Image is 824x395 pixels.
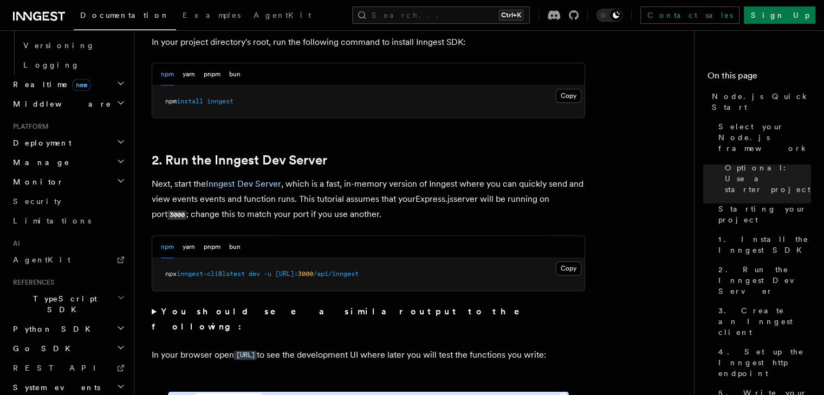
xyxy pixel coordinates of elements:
[714,342,811,383] a: 4. Set up the Inngest http endpoint
[9,98,112,109] span: Middleware
[718,346,811,379] span: 4. Set up the Inngest http endpoint
[499,10,523,21] kbd: Ctrl+K
[9,211,127,231] a: Limitations
[352,6,530,24] button: Search...Ctrl+K
[9,94,127,114] button: Middleware
[9,133,127,153] button: Deployment
[9,79,90,90] span: Realtime
[9,172,127,192] button: Monitor
[204,63,220,85] button: pnpm
[23,61,80,69] span: Logging
[556,261,581,275] button: Copy
[161,63,174,85] button: npm
[161,236,174,258] button: npm
[714,229,811,260] a: 1. Install the Inngest SDK
[313,270,359,278] span: /api/inngest
[9,339,127,358] button: Go SDK
[19,36,127,55] a: Versioning
[714,301,811,342] a: 3. Create an Inngest client
[23,41,95,50] span: Versioning
[13,255,70,264] span: AgentKit
[718,234,811,255] span: 1. Install the Inngest SDK
[183,236,195,258] button: yarn
[13,197,61,206] span: Security
[165,97,177,105] span: npm
[177,97,203,105] span: install
[556,89,581,103] button: Copy
[9,153,127,172] button: Manage
[206,179,281,189] a: Inngest Dev Server
[13,364,105,372] span: REST API
[9,192,127,211] a: Security
[721,158,811,199] a: Optional: Use a starter project
[708,87,811,117] a: Node.js Quick Start
[152,35,585,50] p: In your project directory's root, run the following command to install Inngest SDK:
[718,203,811,225] span: Starting your project
[73,79,90,91] span: new
[183,63,195,85] button: yarn
[165,270,177,278] span: npx
[9,137,72,148] span: Deployment
[9,75,127,94] button: Realtimenew
[177,270,245,278] span: inngest-cli@latest
[725,162,811,195] span: Optional: Use a starter project
[596,9,622,22] button: Toggle dark mode
[254,11,311,19] span: AgentKit
[183,11,241,19] span: Examples
[718,305,811,338] span: 3. Create an Inngest client
[708,69,811,87] h4: On this page
[714,260,811,301] a: 2. Run the Inngest Dev Server
[207,97,233,105] span: inngest
[9,157,70,168] span: Manage
[9,122,49,131] span: Platform
[234,350,257,360] a: [URL]
[298,270,313,278] span: 3000
[9,278,54,287] span: References
[275,270,298,278] span: [URL]:
[229,236,241,258] button: bun
[9,289,127,319] button: TypeScript SDK
[9,382,100,393] span: System events
[9,358,127,378] a: REST API
[152,176,585,222] p: Next, start the , which is a fast, in-memory version of Inngest where you can quickly send and vi...
[74,3,176,30] a: Documentation
[152,306,535,332] strong: You should see a similar output to the following:
[9,293,117,315] span: TypeScript SDK
[718,121,811,154] span: Select your Node.js framework
[9,239,20,248] span: AI
[640,6,739,24] a: Contact sales
[9,343,77,354] span: Go SDK
[744,6,815,24] a: Sign Up
[204,236,220,258] button: pnpm
[80,11,170,19] span: Documentation
[249,270,260,278] span: dev
[9,250,127,269] a: AgentKit
[229,63,241,85] button: bun
[19,55,127,75] a: Logging
[152,153,327,168] a: 2. Run the Inngest Dev Server
[718,264,811,297] span: 2. Run the Inngest Dev Server
[9,319,127,339] button: Python SDK
[9,324,97,334] span: Python SDK
[234,351,257,360] code: [URL]
[9,176,64,187] span: Monitor
[264,270,271,278] span: -u
[176,3,247,29] a: Examples
[714,199,811,229] a: Starting your project
[152,304,585,334] summary: You should see a similar output to the following:
[167,210,186,220] code: 3000
[247,3,317,29] a: AgentKit
[714,117,811,158] a: Select your Node.js framework
[712,91,811,113] span: Node.js Quick Start
[152,347,585,363] p: In your browser open to see the development UI where later you will test the functions you write:
[13,216,91,225] span: Limitations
